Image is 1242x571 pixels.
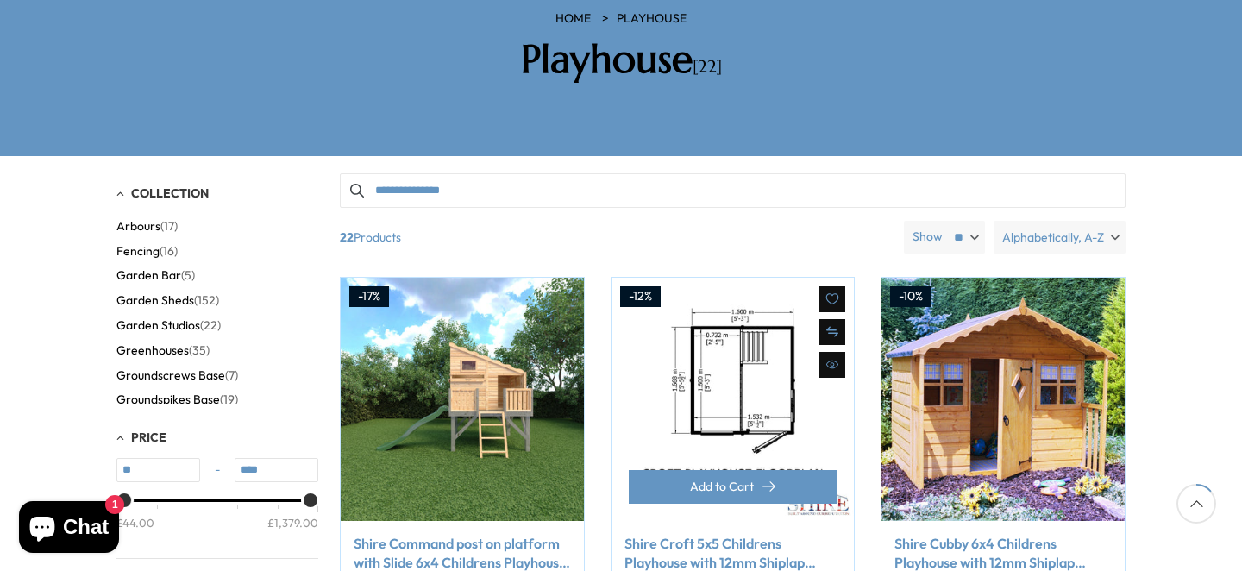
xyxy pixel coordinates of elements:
span: Garden Studios [116,318,200,333]
div: £44.00 [116,514,154,530]
span: Greenhouses [116,343,189,358]
span: Arbours [116,219,160,234]
span: Add to Cart [690,480,754,493]
span: Alphabetically, A-Z [1002,221,1104,254]
span: (152) [194,293,219,308]
inbox-online-store-chat: Shopify online store chat [14,501,124,557]
div: -12% [620,286,661,307]
span: Garden Sheds [116,293,194,308]
button: Add to Cart [629,470,837,504]
span: [22] [693,56,722,78]
span: Groundspikes Base [116,392,220,407]
button: Greenhouses (35) [116,338,210,363]
button: Fencing (16) [116,239,178,264]
button: Arbours (17) [116,214,178,239]
img: Shire Croft 5x5 Childrens Playhouse with 12mm Shiplap cladding - Best Shed [612,278,855,521]
span: Fencing [116,244,160,259]
span: (16) [160,244,178,259]
button: Garden Studios (22) [116,313,221,338]
span: (5) [181,268,195,283]
span: Collection [131,185,209,201]
button: Garden Bar (5) [116,263,195,288]
span: (17) [160,219,178,234]
b: 22 [340,221,354,254]
input: Search products [340,173,1126,208]
button: Garden Sheds (152) [116,288,219,313]
button: Groundspikes Base (19) [116,387,238,412]
h2: Playhouse [375,36,867,83]
label: Alphabetically, A-Z [994,221,1126,254]
div: £1,379.00 [267,514,318,530]
span: (19) [220,392,238,407]
button: Groundscrews Base (7) [116,363,238,388]
span: (7) [225,368,238,383]
span: (35) [189,343,210,358]
input: Min value [116,458,200,482]
div: Price [116,499,318,545]
span: Garden Bar [116,268,181,283]
span: - [200,461,235,479]
input: Max value [235,458,318,482]
div: -10% [890,286,931,307]
div: -17% [349,286,389,307]
label: Show [913,229,943,246]
span: (22) [200,318,221,333]
span: Price [131,430,166,445]
img: Shire Cubby 6x4 Childrens Playhouse with 12mm Shiplap cladding - Best Shed [881,278,1125,521]
a: Playhouse [617,10,687,28]
a: HOME [555,10,591,28]
span: Groundscrews Base [116,368,225,383]
span: Products [333,221,897,254]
